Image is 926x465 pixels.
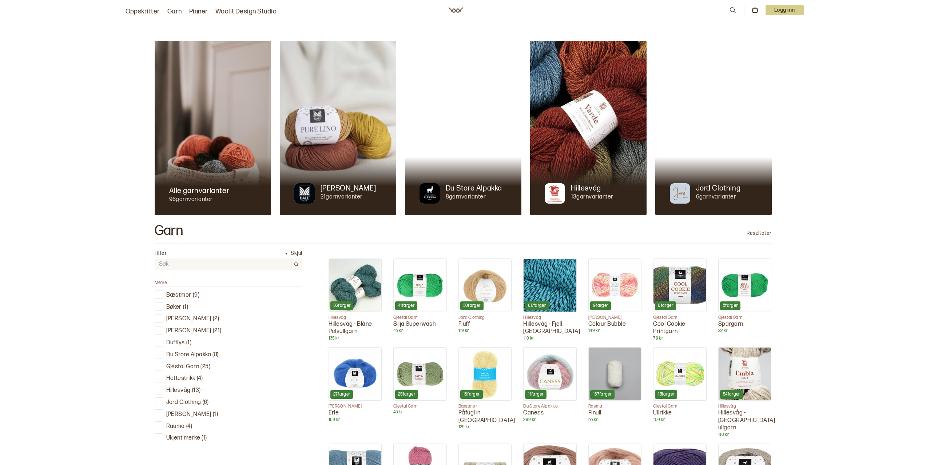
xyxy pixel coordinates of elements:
p: Silja Superwash [393,321,447,328]
p: Bæstmor [166,292,191,299]
p: Colour Bubble [588,321,642,328]
img: Påfugl in Paris [459,348,512,400]
p: Hillesvåg [166,387,191,394]
p: 129 kr [458,424,512,430]
p: 11 farger [528,392,544,397]
p: Hillesvåg - [GEOGRAPHIC_DATA] ullgarn [718,409,772,432]
p: Resultater [747,230,771,237]
p: Hillesvåg - Fjell [GEOGRAPHIC_DATA] [523,321,577,336]
p: 110 kr [523,336,577,341]
p: Duftlys [166,339,185,347]
p: ( 8 ) [212,351,218,359]
p: 8 garnvarianter [446,193,502,201]
p: Cool Cookie Printgarn [653,321,707,336]
img: Merkegarn [420,183,440,204]
a: Hillesvåg - Blåne Pelsullgarn36fargerHillesvågHillesvåg - Blåne Pelsullgarn135 kr [329,258,382,341]
p: 22 kr [718,328,772,334]
p: Bøker [166,304,182,311]
p: ( 25 ) [200,363,210,371]
p: Gjestal Garn [393,404,447,409]
p: Du Store Alpakka [166,351,211,359]
p: Jord Clothing [166,399,201,406]
p: 45 kr [393,409,447,415]
p: 137 farger [593,392,612,397]
img: Merkegarn [670,183,690,204]
p: Caness [523,409,577,417]
a: Fluff30fargerJord ClothingFluff119 kr [458,258,512,334]
img: Finull [589,348,641,400]
p: [PERSON_NAME] [329,404,382,409]
img: Cool Cookie Printgarn [653,259,706,312]
img: Erle [329,348,382,400]
p: 109 kr [653,417,707,423]
p: 79 kr [653,336,707,341]
p: 30 farger [463,303,481,309]
p: Påfugl in [GEOGRAPHIC_DATA] [458,409,512,425]
p: ( 1 ) [186,339,191,347]
a: Ullrikke15fargerGjestal GarnUllrikke109 kr [653,347,707,422]
p: ( 4 ) [186,423,192,430]
p: ( 9 ) [193,292,199,299]
p: [PERSON_NAME] [166,315,211,323]
img: Hillesvåg [530,41,647,215]
p: Erle [329,409,382,417]
p: Ukjent merke [166,434,200,442]
img: Hillesvåg - Embla ullgarn [719,348,771,400]
p: 299 kr [523,417,577,423]
img: Hillesvåg - Fjell Sokkegarn [524,259,576,312]
p: Jord Clothing [458,315,512,321]
p: Fluff [458,321,512,328]
a: Garn [167,7,182,17]
p: ( 6 ) [203,399,208,406]
p: 9 farger [593,303,608,309]
a: Pinner [189,7,208,17]
p: Alle garnvarianter [169,186,230,196]
p: ( 13 ) [192,387,201,394]
img: Silja Superwash [394,259,446,312]
p: 5 farger [723,303,738,309]
p: ( 4 ) [197,375,203,382]
p: Hillesvåg - Blåne Pelsullgarn [329,321,382,336]
a: Hillesvåg - Fjell Sokkegarn60fargerHillesvågHillesvåg - Fjell [GEOGRAPHIC_DATA]110 kr [523,258,577,341]
p: Hettestrikk [166,375,195,382]
a: Cool Cookie Printgarn6fargerGjestal GarnCool Cookie Printgarn79 kr [653,258,707,341]
p: 119 kr [458,328,512,334]
a: Caness11fargerDu Store AlpakkaCaness299 kr [523,347,577,422]
a: Påfugl in Paris18fargerBæstmorPåfugl in [GEOGRAPHIC_DATA]129 kr [458,347,512,430]
img: Fluff [459,259,512,312]
p: 15 farger [658,392,674,397]
h2: Garn [155,224,183,238]
p: 36 farger [333,303,351,309]
p: ( 1 ) [202,434,207,442]
p: Jord Clothing [696,183,741,193]
p: Gjestal Garn [653,315,707,321]
p: Spargarn [718,321,772,328]
button: User dropdown [766,5,804,15]
a: 25fargerGjestal Garn45 kr [393,347,447,415]
p: 149 kr [588,328,642,334]
p: Rauma [588,404,642,409]
p: 18 farger [463,392,480,397]
a: Woolit Design Studio [215,7,277,17]
input: Søk [155,259,291,270]
p: Hillesvåg [571,183,601,193]
a: Erle27farger[PERSON_NAME]Erle189 kr [329,347,382,422]
p: Skjul [291,250,302,257]
p: Bæstmor [458,404,512,409]
p: 189 kr [329,417,382,423]
p: 55 kr [588,417,642,423]
p: Filter [155,250,167,257]
p: 13 garnvarianter [571,193,613,201]
p: Gjestal Garn [718,315,772,321]
p: 96 garnvarianter [169,196,230,204]
p: [PERSON_NAME] [166,411,211,418]
img: Merkegarn [294,183,315,204]
img: Colour Bubble [589,259,641,312]
p: 41 farger [398,303,414,309]
p: 60 farger [528,303,546,309]
img: Du Store Alpakka [405,41,521,215]
p: [PERSON_NAME] [166,327,211,335]
p: 110 kr [718,432,772,438]
a: Finull137fargerRaumaFinull55 kr [588,347,642,422]
p: Du Store Alpakka [446,183,502,193]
